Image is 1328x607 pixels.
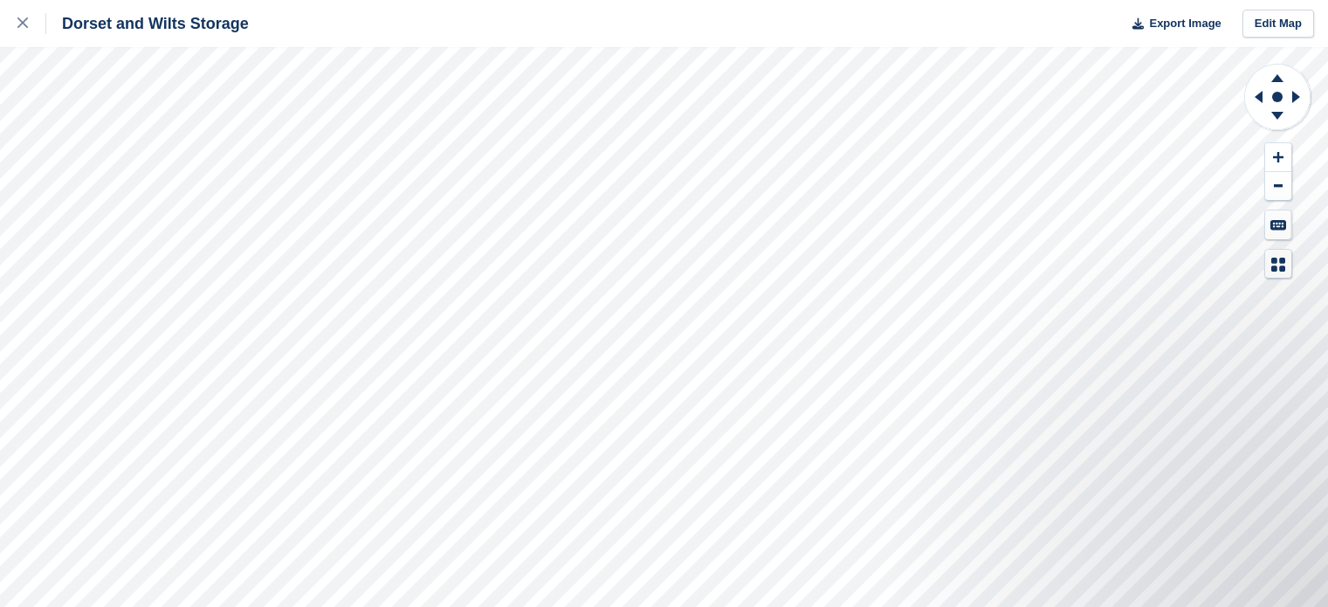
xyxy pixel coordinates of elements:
[1265,250,1291,279] button: Map Legend
[1149,15,1221,32] span: Export Image
[46,13,249,34] div: Dorset and Wilts Storage
[1265,210,1291,239] button: Keyboard Shortcuts
[1265,143,1291,172] button: Zoom In
[1265,172,1291,201] button: Zoom Out
[1242,10,1314,38] a: Edit Map
[1122,10,1221,38] button: Export Image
